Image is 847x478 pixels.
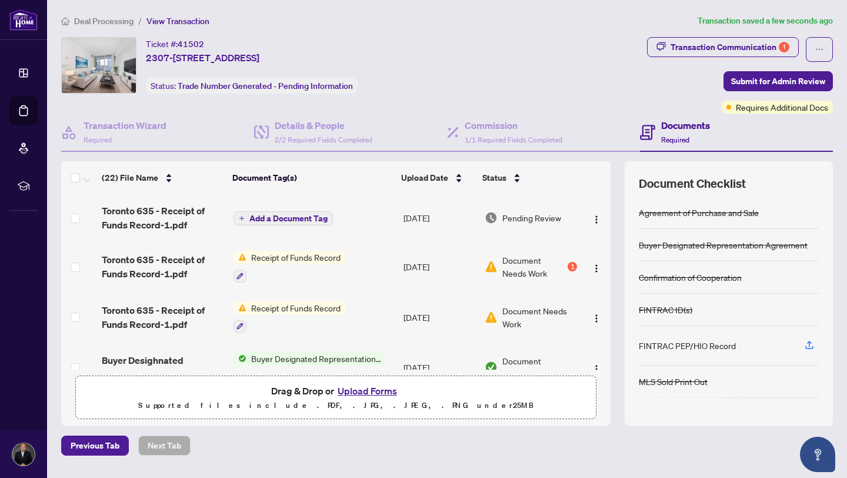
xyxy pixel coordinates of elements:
[71,436,119,455] span: Previous Tab
[568,262,577,271] div: 1
[736,101,828,114] span: Requires Additional Docs
[178,81,353,91] span: Trade Number Generated - Pending Information
[502,211,561,224] span: Pending Review
[178,39,204,49] span: 41502
[661,135,689,144] span: Required
[502,354,577,380] span: Document Approved
[671,38,789,57] div: Transaction Communication
[399,241,480,292] td: [DATE]
[246,251,345,264] span: Receipt of Funds Record
[84,118,166,132] h4: Transaction Wizard
[639,303,692,316] div: FINTRAC ID(s)
[698,14,833,28] article: Transaction saved a few seconds ago
[482,171,506,184] span: Status
[639,175,746,192] span: Document Checklist
[234,211,333,226] button: Add a Document Tag
[639,206,759,219] div: Agreement of Purchase and Sale
[83,399,589,413] p: Supported files include .PDF, .JPG, .JPEG, .PNG under 25 MB
[592,364,601,374] img: Logo
[592,264,601,273] img: Logo
[587,257,606,276] button: Logo
[639,271,742,284] div: Confirmation of Cooperation
[234,211,333,225] button: Add a Document Tag
[146,16,209,26] span: View Transaction
[502,254,565,280] span: Document Needs Work
[485,311,498,324] img: Document Status
[12,443,35,466] img: Profile Icon
[246,352,386,365] span: Buyer Designated Representation Agreement
[102,303,224,331] span: Toronto 635 - Receipt of Funds Record-1.pdf
[234,352,246,365] img: Status Icon
[587,308,606,327] button: Logo
[146,78,358,94] div: Status:
[102,171,158,184] span: (22) File Name
[334,383,401,399] button: Upload Forms
[401,171,448,184] span: Upload Date
[731,72,825,91] span: Submit for Admin Review
[61,17,69,25] span: home
[249,214,328,223] span: Add a Document Tag
[97,161,228,194] th: (22) File Name
[465,135,562,144] span: 1/1 Required Fields Completed
[592,215,601,224] img: Logo
[465,118,562,132] h4: Commission
[639,238,808,251] div: Buyer Designated Representation Agreement
[639,375,708,388] div: MLS Sold Print Out
[76,376,596,420] span: Drag & Drop orUpload FormsSupported files include .PDF, .JPG, .JPEG, .PNG under25MB
[234,251,246,264] img: Status Icon
[275,135,372,144] span: 2/2 Required Fields Completed
[62,38,136,93] img: IMG-C12170239_1.jpg
[485,361,498,374] img: Document Status
[84,135,112,144] span: Required
[138,436,191,456] button: Next Tab
[399,194,480,241] td: [DATE]
[587,208,606,227] button: Logo
[246,301,345,314] span: Receipt of Funds Record
[102,253,224,281] span: Toronto 635 - Receipt of Funds Record-1.pdf
[587,358,606,377] button: Logo
[815,45,823,54] span: ellipsis
[102,353,224,381] span: Buyer Desighnated Representation Agreement.pdf
[146,51,259,65] span: 2307-[STREET_ADDRESS]
[61,436,129,456] button: Previous Tab
[275,118,372,132] h4: Details & People
[138,14,142,28] li: /
[723,71,833,91] button: Submit for Admin Review
[271,383,401,399] span: Drag & Drop or
[228,161,396,194] th: Document Tag(s)
[74,16,134,26] span: Deal Processing
[9,9,38,31] img: logo
[396,161,477,194] th: Upload Date
[647,37,799,57] button: Transaction Communication1
[102,204,224,232] span: Toronto 635 - Receipt of Funds Record-1.pdf
[485,260,498,273] img: Document Status
[399,343,480,393] td: [DATE]
[239,215,245,221] span: plus
[234,301,246,314] img: Status Icon
[146,37,204,51] div: Ticket #:
[502,304,577,330] span: Document Needs Work
[234,301,345,333] button: Status IconReceipt of Funds Record
[234,352,386,384] button: Status IconBuyer Designated Representation Agreement
[639,339,736,352] div: FINTRAC PEP/HIO Record
[800,437,835,472] button: Open asap
[478,161,579,194] th: Status
[485,211,498,224] img: Document Status
[592,314,601,323] img: Logo
[779,42,789,52] div: 1
[661,118,710,132] h4: Documents
[234,251,345,283] button: Status IconReceipt of Funds Record
[399,292,480,343] td: [DATE]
